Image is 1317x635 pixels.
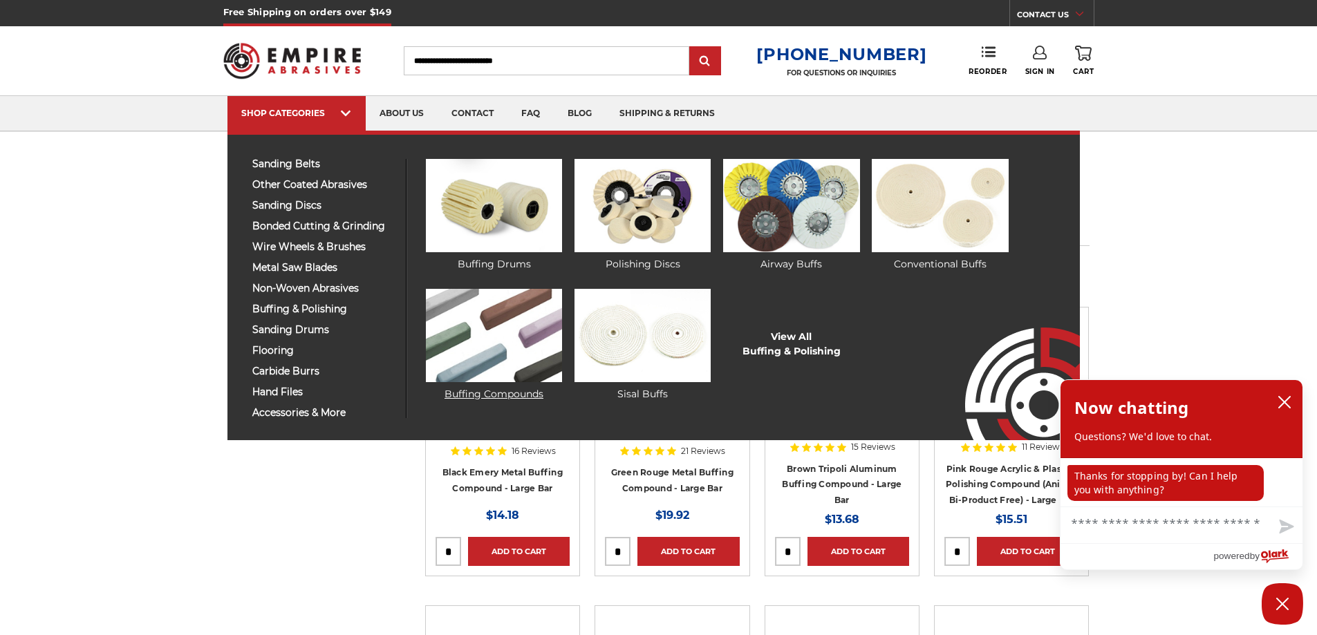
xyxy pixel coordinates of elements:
[252,180,395,190] span: other coated abrasives
[252,325,395,335] span: sanding drums
[691,48,719,75] input: Submit
[442,467,563,493] a: Black Emery Metal Buffing Compound - Large Bar
[252,159,395,169] span: sanding belts
[969,67,1007,76] span: Reorder
[1273,392,1296,413] button: close chatbox
[252,283,395,294] span: non-woven abrasives
[940,287,1080,440] img: Empire Abrasives Logo Image
[1074,394,1188,421] h2: Now chatting
[438,96,507,131] a: contact
[825,513,859,526] span: $13.68
[575,159,711,272] a: Polishing Discs
[426,159,562,272] a: Buffing Drums
[575,159,711,252] img: Polishing Discs
[223,34,362,88] img: Empire Abrasives
[1262,583,1303,625] button: Close Chatbox
[252,366,395,377] span: carbide burrs
[575,289,711,382] img: Sisal Buffs
[807,537,909,566] a: Add to Cart
[1067,465,1264,501] p: Thanks for stopping by! Can I help you with anything?
[681,447,725,455] span: 21 Reviews
[1213,544,1302,569] a: Powered by Olark
[742,330,841,359] a: View AllBuffing & Polishing
[252,387,395,397] span: hand files
[946,464,1078,505] a: Pink Rouge Acrylic & Plastics Polishing Compound (Animal Bi-Product Free) - Large Bar
[366,96,438,131] a: about us
[969,46,1007,75] a: Reorder
[426,289,562,382] img: Buffing Compounds
[426,159,562,252] img: Buffing Drums
[1213,547,1249,565] span: powered
[1268,511,1302,543] button: Send message
[486,509,519,522] span: $14.18
[1061,458,1302,506] div: chat
[252,263,395,273] span: metal saw blades
[554,96,606,131] a: blog
[756,68,926,77] p: FOR QUESTIONS OR INQUIRIES
[655,509,689,522] span: $19.92
[252,345,395,356] span: flooring
[252,221,395,231] span: bonded cutting & grinding
[252,242,395,252] span: wire wheels & brushes
[756,44,926,64] a: [PHONE_NUMBER]
[1073,46,1094,76] a: Cart
[782,464,902,505] a: Brown Tripoli Aluminum Buffing Compound - Large Bar
[606,96,729,131] a: shipping & returns
[872,159,1008,272] a: Conventional Buffs
[723,159,859,272] a: Airway Buffs
[241,108,352,118] div: SHOP CATEGORIES
[1017,7,1094,26] a: CONTACT US
[468,537,570,566] a: Add to Cart
[977,537,1078,566] a: Add to Cart
[1073,67,1094,76] span: Cart
[507,96,554,131] a: faq
[637,537,739,566] a: Add to Cart
[723,159,859,252] img: Airway Buffs
[1025,67,1055,76] span: Sign In
[611,467,734,493] a: Green Rouge Metal Buffing Compound - Large Bar
[1250,547,1260,565] span: by
[872,159,1008,252] img: Conventional Buffs
[252,408,395,418] span: accessories & more
[512,447,556,455] span: 16 Reviews
[1060,379,1303,570] div: olark chatbox
[575,289,711,401] a: Sisal Buffs
[996,513,1027,526] span: $15.51
[1074,430,1289,444] p: Questions? We'd love to chat.
[426,289,562,401] a: Buffing Compounds
[252,200,395,211] span: sanding discs
[252,304,395,314] span: buffing & polishing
